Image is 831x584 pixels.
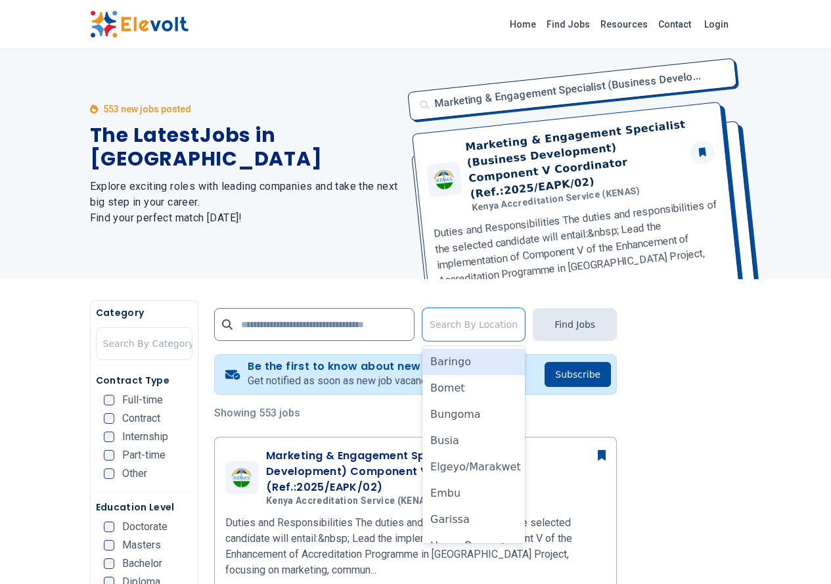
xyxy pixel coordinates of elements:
[104,413,114,424] input: Contract
[122,450,166,460] span: Part-time
[104,558,114,569] input: Bachelor
[225,515,606,578] p: Duties and Responsibilities The duties and responsibilities of the selected candidate will entail...
[104,432,114,442] input: Internship
[122,540,161,550] span: Masters
[422,454,525,480] div: Elgeyo/Marakwet
[266,448,606,495] h3: Marketing & Engagement Specialist (Business Development) Component V Coordinator (Ref.:2025/EAPK/02)
[248,360,495,373] h4: Be the first to know about new jobs.
[104,395,114,405] input: Full-time
[96,501,192,514] h5: Education Level
[541,14,595,35] a: Find Jobs
[90,179,400,226] h2: Explore exciting roles with leading companies and take the next big step in your career. Find you...
[96,374,192,387] h5: Contract Type
[104,468,114,479] input: Other
[696,11,736,37] a: Login
[96,306,192,319] h5: Category
[122,522,168,532] span: Doctorate
[422,349,525,375] div: Baringo
[104,522,114,532] input: Doctorate
[533,308,617,341] button: Find Jobs
[104,450,114,460] input: Part-time
[122,413,160,424] span: Contract
[266,495,435,507] span: Kenya Accreditation Service (KENAS)
[122,558,162,569] span: Bachelor
[122,395,163,405] span: Full-time
[422,375,525,401] div: Bomet
[214,405,617,421] p: Showing 553 jobs
[422,506,525,533] div: Garissa
[505,14,541,35] a: Home
[103,102,191,116] p: 553 new jobs posted
[229,467,255,488] img: Kenya Accreditation Service (KENAS)
[765,521,831,584] iframe: Chat Widget
[422,428,525,454] div: Busia
[248,373,495,389] p: Get notified as soon as new job vacancies are posted.
[595,14,653,35] a: Resources
[104,540,114,550] input: Masters
[90,124,400,171] h1: The Latest Jobs in [GEOGRAPHIC_DATA]
[122,432,168,442] span: Internship
[90,11,189,38] img: Elevolt
[422,480,525,506] div: Embu
[653,14,696,35] a: Contact
[122,468,147,479] span: Other
[422,401,525,428] div: Bungoma
[545,362,611,387] button: Subscribe
[422,533,525,559] div: Homa Bay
